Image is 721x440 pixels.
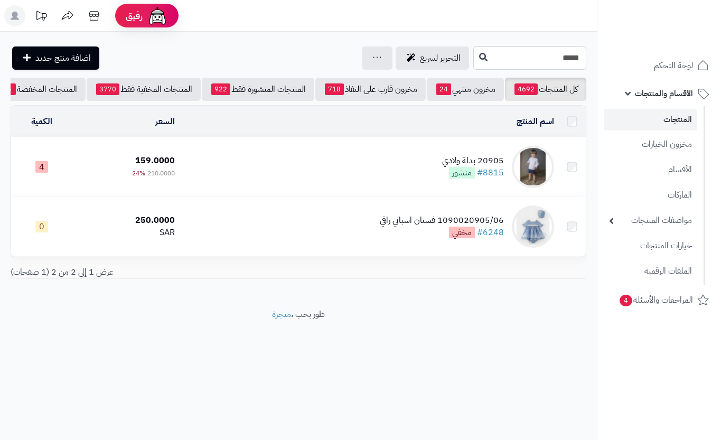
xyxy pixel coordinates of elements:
a: مخزون منتهي24 [427,78,504,101]
span: 24% [132,168,145,178]
a: متجرة [272,308,291,321]
a: #8815 [477,166,504,179]
a: مواصفات المنتجات [604,209,697,232]
span: 4 [620,295,632,306]
div: SAR [77,227,174,239]
img: 1090020905/06 فستان اسباني راقي [512,205,554,248]
span: 4692 [514,83,538,95]
a: السعر [155,115,175,128]
span: 718 [325,83,344,95]
span: لوحة التحكم [654,58,693,73]
a: المنتجات المخفية فقط3770 [87,78,201,101]
span: 24 [436,83,451,95]
span: 0 [35,221,48,232]
span: 210.0000 [147,168,175,178]
a: تحديثات المنصة [28,5,54,29]
div: 1090020905/06 فستان اسباني راقي [380,214,504,227]
a: الماركات [604,184,697,207]
a: التحرير لسريع [396,46,469,70]
img: 20905 بدلة ولادي [512,146,554,188]
span: الأقسام والمنتجات [635,86,693,101]
a: خيارات المنتجات [604,235,697,257]
a: اسم المنتج [517,115,554,128]
img: logo-2.png [649,29,711,51]
span: 4 [35,161,48,173]
a: مخزون قارب على النفاذ718 [315,78,426,101]
a: الكمية [31,115,52,128]
a: كل المنتجات4692 [505,78,586,101]
span: منشور [449,167,475,179]
a: الملفات الرقمية [604,260,697,283]
a: المنتجات المنشورة فقط922 [202,78,314,101]
span: المراجعات والأسئلة [619,293,693,307]
span: اضافة منتج جديد [35,52,91,64]
img: ai-face.png [147,5,168,26]
a: المراجعات والأسئلة4 [604,287,715,313]
div: 20905 بدلة ولادي [442,155,504,167]
span: رفيق [126,10,143,22]
div: 250.0000 [77,214,174,227]
span: مخفي [449,227,475,238]
div: عرض 1 إلى 2 من 2 (1 صفحات) [3,266,298,278]
a: اضافة منتج جديد [12,46,99,70]
a: الأقسام [604,158,697,181]
span: 3770 [96,83,119,95]
span: التحرير لسريع [420,52,461,64]
a: المنتجات [604,109,697,130]
a: #6248 [477,226,504,239]
span: 159.0000 [135,154,175,167]
span: 922 [211,83,230,95]
a: لوحة التحكم [604,53,715,78]
a: مخزون الخيارات [604,133,697,156]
